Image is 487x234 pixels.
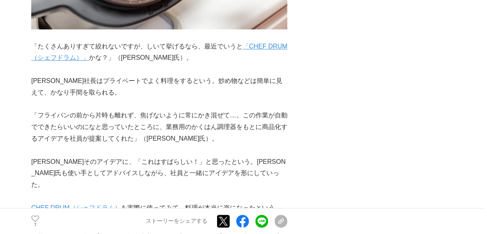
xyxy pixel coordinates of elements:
[31,156,288,191] p: [PERSON_NAME]そのアイデアに、「これはすばらしい！」と思ったという。[PERSON_NAME]氏も使い手としてアドバイスしながら、社員と一緒にアイデアを形にしていった。
[31,223,39,227] p: 7
[31,202,288,214] p: を実際に使ってみて、料理が本当に楽になったという。
[31,204,121,211] a: CHEF DRUM（シェフドラム）
[31,110,288,144] p: 「フライパンの前から片時も離れず、焦げないように常にかき混ぜて…。この作業が自動でできたらいいのになと思っていたところに、業務用のかくはん調理器をもとに商品化するアイデアを社員が提案してくれた」...
[31,41,288,64] p: 「たくさんありすぎて絞れないですが、しいて挙げるなら、最近でいうと かな？」（[PERSON_NAME]氏）。
[31,75,288,99] p: [PERSON_NAME]社長はプライベートでよく料理をするという。炒め物などは簡単に見えて、かなり手間を取られる。
[146,218,207,225] p: ストーリーをシェアする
